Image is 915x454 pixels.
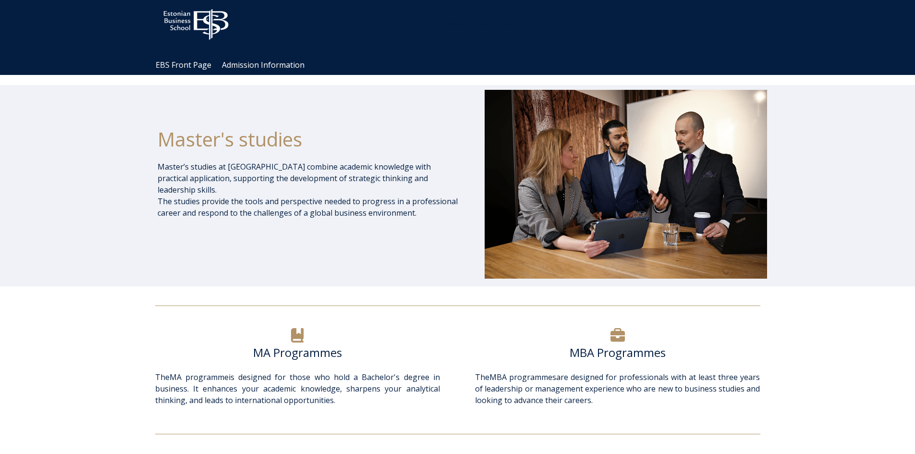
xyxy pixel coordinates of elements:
[155,372,440,405] span: The is designed for those who hold a Bachelor's degree in business. It enhances your academic kno...
[158,161,459,219] p: Master’s studies at [GEOGRAPHIC_DATA] combine academic knowledge with practical application, supp...
[155,1,237,43] img: ebs_logo2016_white
[485,90,767,278] img: DSC_1073
[150,55,775,75] div: Navigation Menu
[155,345,440,360] h6: MA Programmes
[156,60,211,70] a: EBS Front Page
[170,372,229,382] a: MA programme
[422,18,540,29] span: Community for Growth and Resp
[475,372,760,405] span: The are designed for professionals with at least three years of leadership or management experien...
[158,127,459,151] h1: Master's studies
[475,345,760,360] h6: MBA Programmes
[489,372,556,382] a: MBA programmes
[222,60,305,70] a: Admission Information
